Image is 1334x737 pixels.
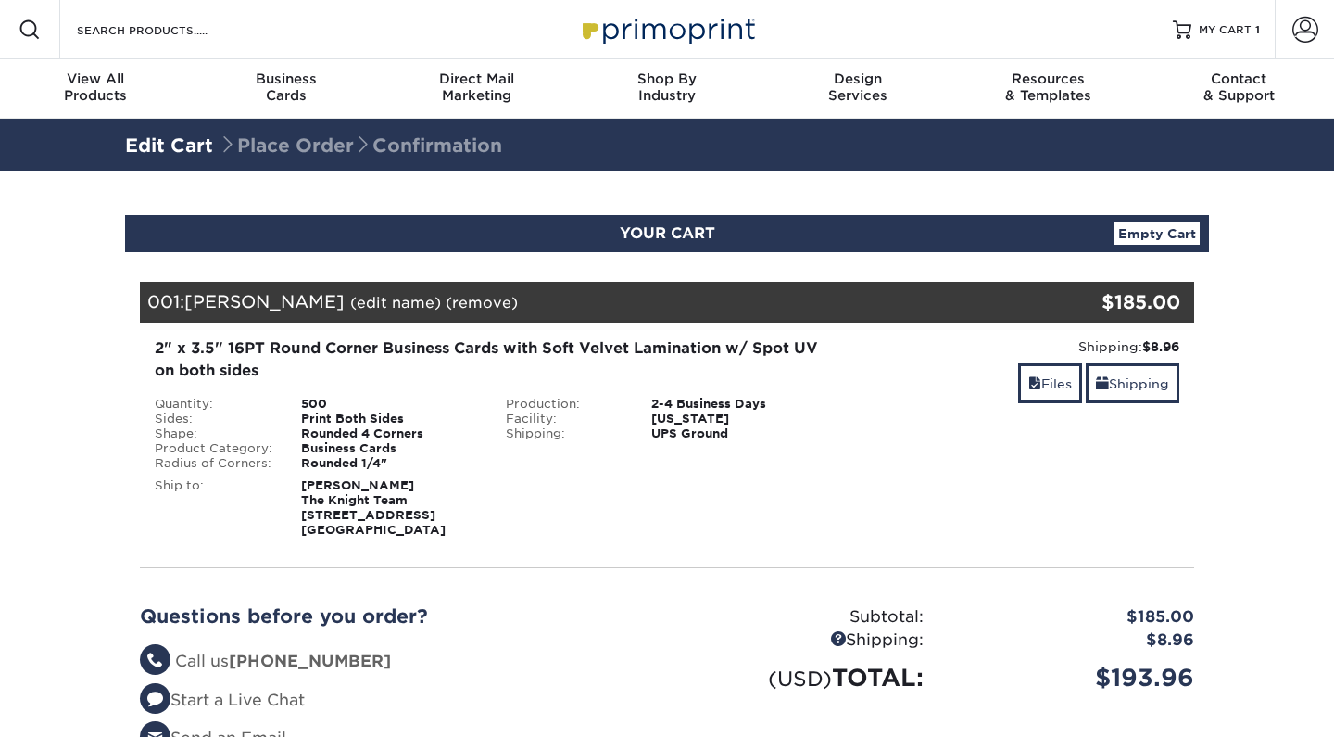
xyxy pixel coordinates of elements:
[637,412,842,426] div: [US_STATE]
[229,652,391,670] strong: [PHONE_NUMBER]
[1086,363,1179,403] a: Shipping
[620,224,715,242] span: YOUR CART
[140,650,653,674] li: Call us
[768,667,832,691] small: (USD)
[856,337,1179,356] div: Shipping:
[938,629,1208,653] div: $8.96
[572,59,762,119] a: Shop ByIndustry
[1096,376,1109,391] span: shipping
[1018,363,1082,403] a: Files
[572,70,762,104] div: Industry
[667,660,938,695] div: TOTAL:
[572,70,762,87] span: Shop By
[140,282,1018,323] div: 001:
[492,426,638,441] div: Shipping:
[140,605,653,628] h2: Questions before you order?
[191,59,382,119] a: BusinessCards
[574,9,760,49] img: Primoprint
[140,691,305,709] a: Start a Live Chat
[667,629,938,653] div: Shipping:
[492,412,638,426] div: Facility:
[141,426,287,441] div: Shape:
[938,605,1208,629] div: $185.00
[381,70,572,87] span: Direct Mail
[953,70,1144,104] div: & Templates
[1143,59,1334,119] a: Contact& Support
[1114,222,1200,245] a: Empty Cart
[191,70,382,104] div: Cards
[1018,288,1180,316] div: $185.00
[155,337,828,382] div: 2" x 3.5" 16PT Round Corner Business Cards with Soft Velvet Lamination w/ Spot UV on both sides
[492,397,638,412] div: Production:
[141,412,287,426] div: Sides:
[762,70,953,87] span: Design
[1143,70,1334,104] div: & Support
[125,134,213,157] a: Edit Cart
[667,605,938,629] div: Subtotal:
[191,70,382,87] span: Business
[350,294,441,311] a: (edit name)
[141,397,287,412] div: Quantity:
[287,456,492,471] div: Rounded 1/4"
[953,59,1144,119] a: Resources& Templates
[287,441,492,456] div: Business Cards
[762,59,953,119] a: DesignServices
[287,397,492,412] div: 500
[301,478,446,537] strong: [PERSON_NAME] The Knight Team [STREET_ADDRESS] [GEOGRAPHIC_DATA]
[637,397,842,412] div: 2-4 Business Days
[184,291,345,311] span: [PERSON_NAME]
[141,456,287,471] div: Radius of Corners:
[287,426,492,441] div: Rounded 4 Corners
[287,412,492,426] div: Print Both Sides
[762,70,953,104] div: Services
[141,478,287,538] div: Ship to:
[381,70,572,104] div: Marketing
[953,70,1144,87] span: Resources
[1028,376,1041,391] span: files
[1143,70,1334,87] span: Contact
[637,426,842,441] div: UPS Ground
[141,441,287,456] div: Product Category:
[446,294,518,311] a: (remove)
[1199,22,1252,38] span: MY CART
[75,19,256,41] input: SEARCH PRODUCTS.....
[938,660,1208,695] div: $193.96
[219,134,502,157] span: Place Order Confirmation
[1255,23,1260,36] span: 1
[381,59,572,119] a: Direct MailMarketing
[1142,339,1179,354] strong: $8.96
